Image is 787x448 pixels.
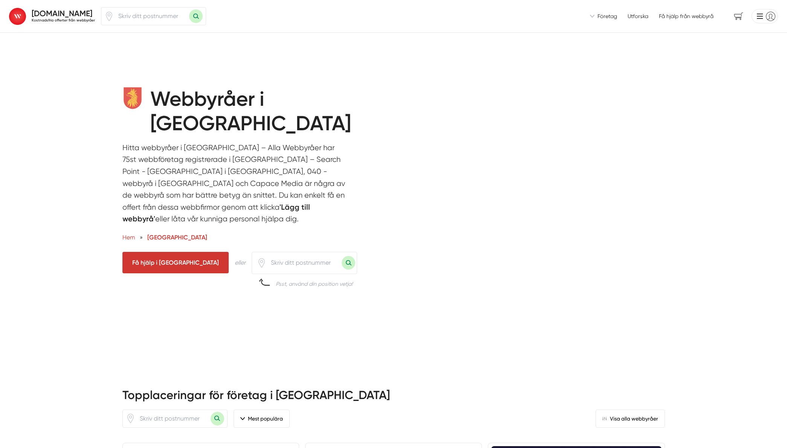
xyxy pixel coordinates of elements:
button: Mest populära [234,410,290,428]
a: Visa alla webbyråer [596,410,665,428]
button: Sök med postnummer [211,412,224,425]
img: Alla Webbyråer [9,8,26,25]
button: Sök med postnummer [189,9,203,23]
input: Skriv ditt postnummer [135,410,211,427]
nav: Breadcrumb [122,233,350,242]
a: [GEOGRAPHIC_DATA] [147,234,207,241]
a: Alla Webbyråer [DOMAIN_NAME] Kostnadsfria offerter från webbyråer [9,6,95,26]
span: Få hjälp i Skåne län [122,252,229,273]
a: Hem [122,234,135,241]
a: Utforska [628,12,648,20]
p: Hitta webbyråer i [GEOGRAPHIC_DATA] – Alla Webbyråer har 75st webbföretag registrerade i [GEOGRAP... [122,142,350,229]
span: filter-section [234,410,290,428]
h2: Kostnadsfria offerter från webbyråer [32,18,95,23]
span: Klicka för att använda din position. [257,258,266,268]
span: Företag [598,12,617,20]
h2: Topplaceringar för företag i [GEOGRAPHIC_DATA] [122,387,665,409]
h1: Webbyråer i [GEOGRAPHIC_DATA] [150,87,376,142]
span: Klicka för att använda din position. [126,414,135,423]
input: Skriv ditt postnummer [114,8,189,25]
div: Psst, använd din position vetja! [276,280,353,288]
span: Klicka för att använda din position. [104,12,114,21]
div: eller [235,258,246,267]
svg: Pin / Karta [257,258,266,268]
span: Få hjälp från webbyrå [659,12,714,20]
svg: Pin / Karta [104,12,114,21]
span: » [140,233,143,242]
input: Skriv ditt postnummer [266,254,342,271]
button: Sök med postnummer [342,256,355,270]
strong: [DOMAIN_NAME] [32,9,92,18]
svg: Pin / Karta [126,414,135,423]
span: navigation-cart [729,10,749,23]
